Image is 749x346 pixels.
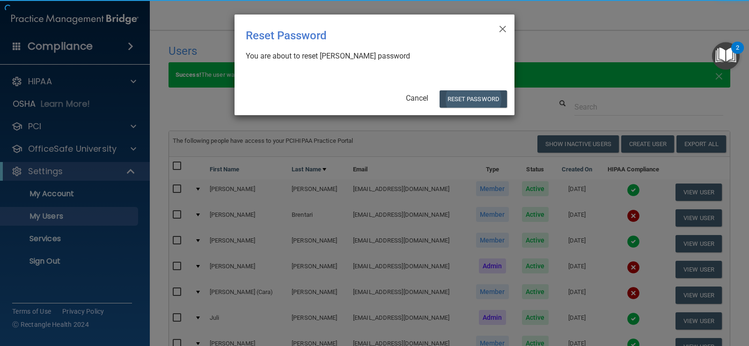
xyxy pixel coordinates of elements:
[587,280,738,317] iframe: Drift Widget Chat Controller
[246,22,465,49] div: Reset Password
[736,48,739,60] div: 2
[499,18,507,37] span: ×
[246,51,496,61] div: You are about to reset [PERSON_NAME] password
[440,90,507,108] button: Reset Password
[406,94,428,103] a: Cancel
[712,42,740,70] button: Open Resource Center, 2 new notifications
